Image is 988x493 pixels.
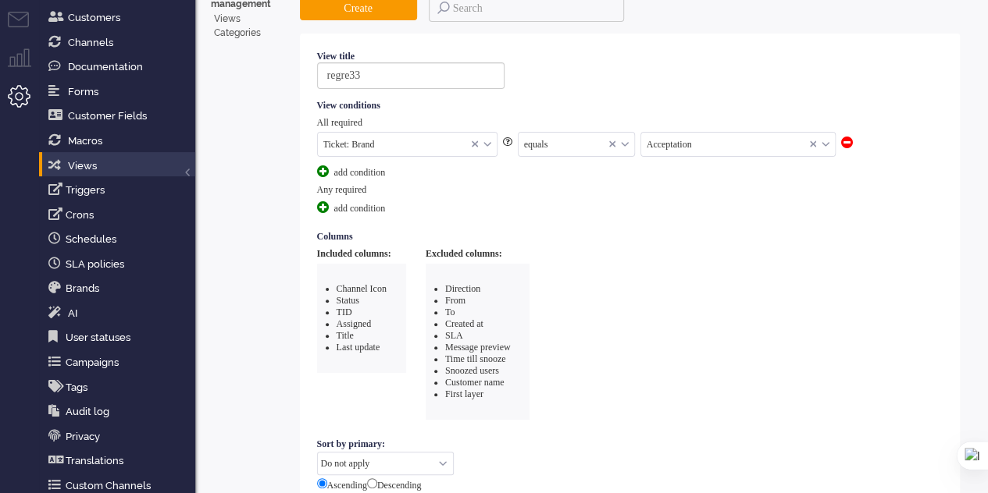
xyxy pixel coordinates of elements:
[211,27,287,40] a: Categories
[45,353,195,371] a: Campaigns
[45,206,195,223] a: Crons
[426,248,502,260] label: Excluded columns:
[68,160,97,172] span: Views
[68,12,120,23] span: Customers
[45,107,195,124] a: Customer Fields
[68,61,143,73] span: Documentation
[337,283,387,294] span: Channel Icon
[45,328,195,346] a: User statuses
[68,307,77,319] span: AI
[337,295,359,306] span: Status
[317,201,434,215] div: add condition
[445,353,506,364] span: Time till snooze
[337,307,352,317] span: TID
[317,117,943,129] div: All required
[317,436,391,452] label: Sort by primary:
[8,48,43,83] li: Supervisor menu
[317,475,943,493] div: Ascending Descending
[68,135,102,147] span: Macros
[317,51,361,62] label: View title
[45,181,195,198] a: Triggers
[317,184,943,196] div: Any required
[45,427,195,445] a: Privacy
[68,110,147,122] span: Customer Fields
[45,157,195,174] a: Views
[8,85,43,120] li: Admin menu
[45,230,195,247] a: Schedules
[445,377,505,388] span: Customer name
[317,248,391,260] label: Included columns:
[445,365,499,376] span: Snoozed users
[445,330,463,341] span: SLA
[445,342,511,353] span: Message preview
[68,86,98,98] span: Forms
[211,12,287,26] a: Views
[45,304,195,321] a: Ai
[45,9,195,26] a: Customers
[45,83,195,100] a: Forms
[45,378,195,395] a: Tags
[317,231,358,243] label: Columns
[317,165,434,179] div: add condition
[8,12,43,47] li: Tickets menu
[337,318,372,329] span: Assigned
[445,295,465,306] span: From
[45,132,195,149] a: Macros
[45,58,195,75] a: Documentation
[445,307,455,317] span: To
[445,388,483,399] span: First layer
[337,342,380,353] span: Last update
[317,100,386,112] label: View conditions
[45,279,195,296] a: Brands
[68,37,113,48] span: Channels
[45,255,195,272] a: SLA policies
[445,283,480,294] span: Direction
[337,330,354,341] span: Title
[445,318,483,329] span: Created at
[45,452,195,469] a: Translations
[45,403,195,420] a: Audit log
[45,34,195,51] a: Channels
